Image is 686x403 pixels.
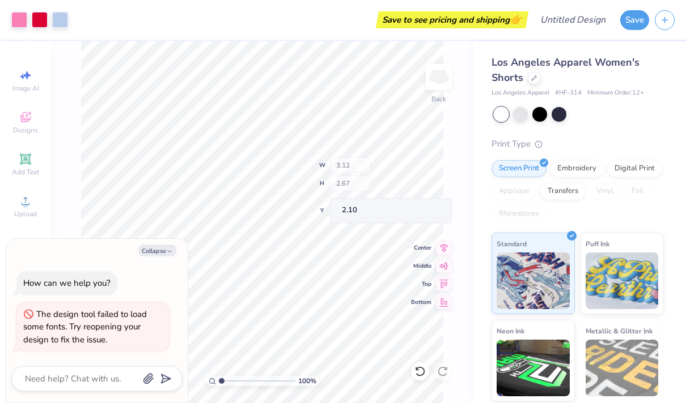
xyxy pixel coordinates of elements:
[497,238,527,250] span: Standard
[492,205,547,222] div: Rhinestones
[587,88,644,98] span: Minimum Order: 12 +
[550,160,604,177] div: Embroidery
[431,94,446,104] div: Back
[510,12,522,26] span: 👉
[586,340,659,396] img: Metallic & Glitter Ink
[497,252,570,309] img: Standard
[492,138,663,151] div: Print Type
[411,244,431,252] span: Center
[12,168,39,177] span: Add Text
[607,160,662,177] div: Digital Print
[497,325,524,337] span: Neon Ink
[411,298,431,306] span: Bottom
[492,160,547,177] div: Screen Print
[13,126,38,135] span: Designs
[379,11,526,28] div: Save to see pricing and shipping
[586,252,659,309] img: Puff Ink
[12,84,39,93] span: Image AI
[411,262,431,270] span: Middle
[427,66,450,88] img: Back
[492,55,640,84] span: Los Angeles Apparel Women's Shorts
[23,308,147,345] div: The design tool failed to load some fonts. Try reopening your design to fix the issue.
[586,238,609,250] span: Puff Ink
[555,88,582,98] span: # HF-314
[23,277,111,289] div: How can we help you?
[138,245,176,256] button: Collapse
[411,280,431,288] span: Top
[492,183,537,200] div: Applique
[298,376,316,386] span: 100 %
[531,8,615,31] input: Untitled Design
[586,325,653,337] span: Metallic & Glitter Ink
[14,209,37,218] span: Upload
[540,183,586,200] div: Transfers
[624,183,651,200] div: Foil
[620,10,649,30] button: Save
[492,88,549,98] span: Los Angeles Apparel
[589,183,621,200] div: Vinyl
[497,340,570,396] img: Neon Ink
